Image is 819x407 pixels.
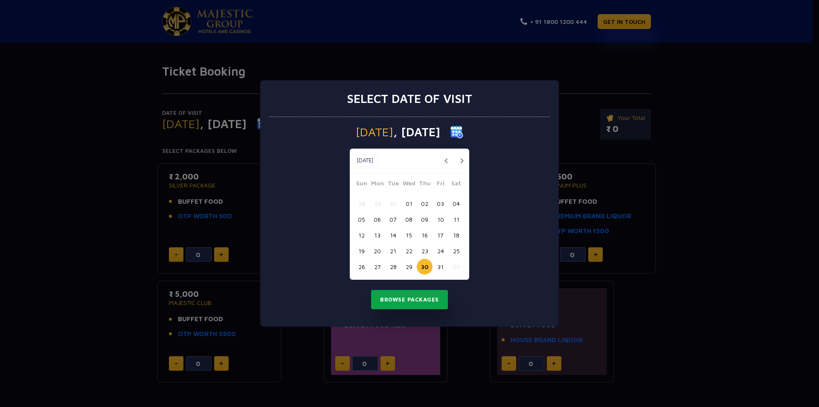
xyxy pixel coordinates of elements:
[448,196,464,211] button: 04
[448,259,464,275] button: 01
[401,243,417,259] button: 22
[354,179,369,190] span: Sun
[369,259,385,275] button: 27
[371,290,448,310] button: Browse Packages
[417,259,433,275] button: 30
[448,243,464,259] button: 25
[433,243,448,259] button: 24
[433,211,448,227] button: 10
[433,196,448,211] button: 03
[354,259,369,275] button: 26
[417,179,433,190] span: Thu
[393,126,440,138] span: , [DATE]
[450,126,463,138] img: calender icon
[385,211,401,227] button: 07
[401,211,417,227] button: 08
[448,211,464,227] button: 11
[352,154,378,167] button: [DATE]
[401,196,417,211] button: 01
[369,227,385,243] button: 13
[347,91,472,106] h3: Select date of visit
[417,196,433,211] button: 02
[369,196,385,211] button: 29
[385,259,401,275] button: 28
[401,179,417,190] span: Wed
[369,243,385,259] button: 20
[354,227,369,243] button: 12
[385,227,401,243] button: 14
[369,211,385,227] button: 06
[354,196,369,211] button: 28
[417,243,433,259] button: 23
[401,227,417,243] button: 15
[354,211,369,227] button: 05
[448,227,464,243] button: 18
[401,259,417,275] button: 29
[385,179,401,190] span: Tue
[354,243,369,259] button: 19
[433,227,448,243] button: 17
[385,196,401,211] button: 30
[433,259,448,275] button: 31
[448,179,464,190] span: Sat
[385,243,401,259] button: 21
[433,179,448,190] span: Fri
[417,227,433,243] button: 16
[369,179,385,190] span: Mon
[356,126,393,138] span: [DATE]
[417,211,433,227] button: 09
